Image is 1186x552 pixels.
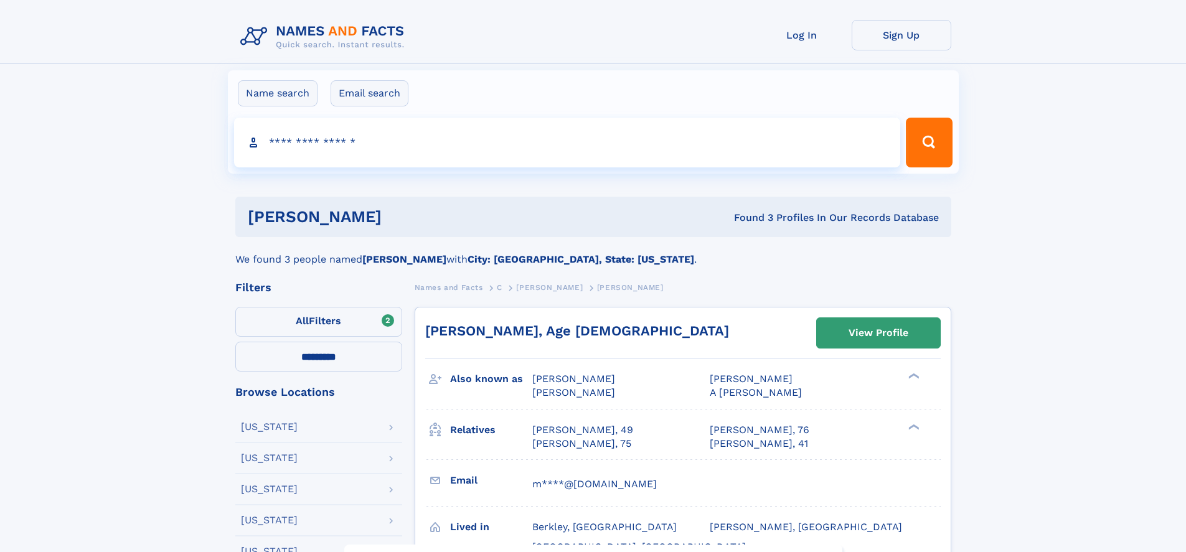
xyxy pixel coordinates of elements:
span: [PERSON_NAME] [532,373,615,385]
a: [PERSON_NAME], 41 [710,437,808,451]
img: Logo Names and Facts [235,20,415,54]
a: Names and Facts [415,279,483,295]
span: [PERSON_NAME] [597,283,664,292]
a: [PERSON_NAME], 75 [532,437,631,451]
span: A [PERSON_NAME] [710,386,802,398]
div: [US_STATE] [241,484,298,494]
label: Name search [238,80,318,106]
input: search input [234,118,901,167]
h3: Lived in [450,517,532,538]
div: Browse Locations [235,386,402,398]
h1: [PERSON_NAME] [248,209,558,225]
a: View Profile [817,318,940,348]
span: Berkley, [GEOGRAPHIC_DATA] [532,521,677,533]
span: All [296,315,309,327]
a: Log In [752,20,852,50]
label: Email search [331,80,408,106]
h3: Also known as [450,368,532,390]
span: [PERSON_NAME], [GEOGRAPHIC_DATA] [710,521,902,533]
button: Search Button [906,118,952,167]
span: [PERSON_NAME] [532,386,615,398]
div: View Profile [849,319,908,347]
h3: Email [450,470,532,491]
a: [PERSON_NAME], Age [DEMOGRAPHIC_DATA] [425,323,729,339]
a: [PERSON_NAME] [516,279,583,295]
a: C [497,279,502,295]
div: [US_STATE] [241,453,298,463]
div: [US_STATE] [241,515,298,525]
a: [PERSON_NAME], 49 [532,423,633,437]
a: Sign Up [852,20,951,50]
div: [US_STATE] [241,422,298,432]
a: [PERSON_NAME], 76 [710,423,809,437]
span: [PERSON_NAME] [710,373,793,385]
h3: Relatives [450,419,532,441]
div: We found 3 people named with . [235,237,951,267]
b: [PERSON_NAME] [362,253,446,265]
b: City: [GEOGRAPHIC_DATA], State: [US_STATE] [468,253,694,265]
span: [PERSON_NAME] [516,283,583,292]
label: Filters [235,307,402,337]
div: Filters [235,282,402,293]
div: Found 3 Profiles In Our Records Database [558,211,939,225]
div: ❯ [905,423,920,431]
div: ❯ [905,372,920,380]
span: C [497,283,502,292]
